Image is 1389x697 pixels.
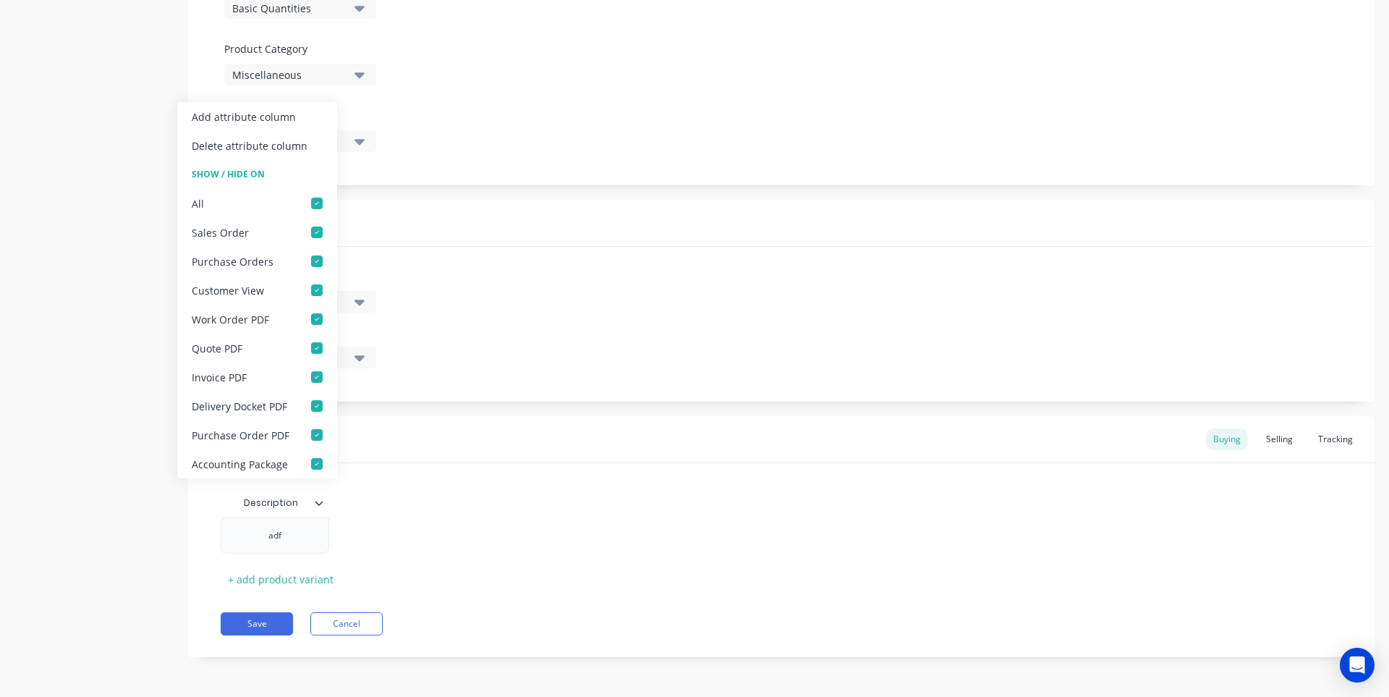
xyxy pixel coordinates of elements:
[239,526,311,545] div: adf
[192,428,289,443] div: Purchase Order PDF
[1311,428,1360,450] div: Tracking
[232,67,348,83] div: Miscellaneous
[1259,428,1300,450] div: Selling
[192,109,296,124] div: Add attribute column
[192,225,249,240] div: Sales Order
[221,518,329,554] div: adf
[192,138,307,153] div: Delete attribute column
[192,341,242,356] div: Quote PDF
[192,370,247,385] div: Invoice PDF
[221,489,329,518] div: Description
[1340,648,1375,683] div: Open Intercom Messenger
[224,41,369,56] label: Product Category
[188,200,1375,247] div: Buying
[192,196,204,211] div: All
[310,612,383,635] button: Cancel
[192,399,287,414] div: Delivery Docket PDF
[221,485,320,521] div: Description
[221,568,341,591] div: + add product variant
[1206,428,1248,450] div: Buying
[192,312,269,327] div: Work Order PDF
[221,612,293,635] button: Save
[192,254,273,269] div: Purchase Orders
[177,160,337,189] div: Show / Hide On
[192,457,288,472] div: Accounting Package
[192,283,264,298] div: Customer View
[224,64,376,85] button: Miscellaneous
[232,1,348,16] div: Basic Quantities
